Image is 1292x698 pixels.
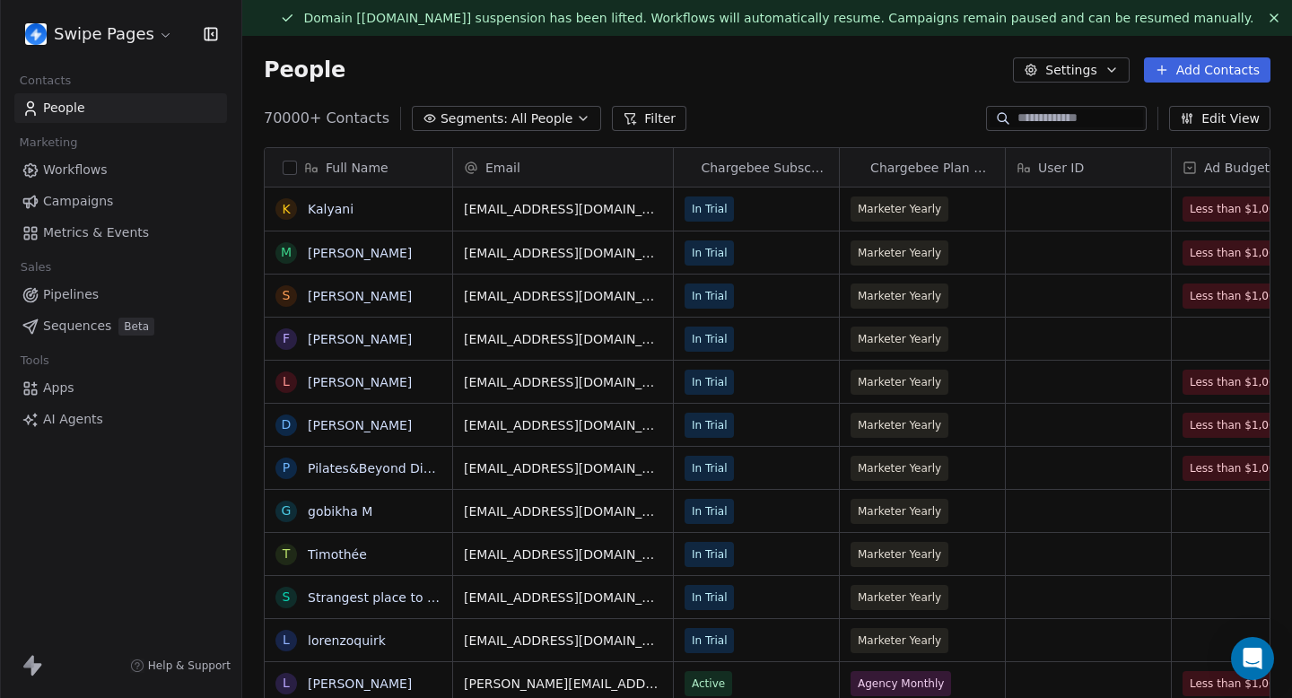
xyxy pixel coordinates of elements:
div: S [283,588,291,606]
div: P [283,458,290,477]
span: [EMAIL_ADDRESS][DOMAIN_NAME] [464,373,662,391]
span: [EMAIL_ADDRESS][DOMAIN_NAME] [464,459,662,477]
div: ChargebeeChargebee Subscription Status [674,148,839,187]
span: Marketer Yearly [858,287,941,305]
span: Less than $1,000 [1190,675,1282,693]
img: user_01J93QE9VH11XXZQZDP4TWZEES.jpg [25,23,47,45]
span: Marketer Yearly [858,632,941,650]
span: In Trial [692,502,727,520]
span: Marketer Yearly [858,545,941,563]
span: Contacts [12,67,79,94]
a: [PERSON_NAME] [308,289,412,303]
a: People [14,93,227,123]
span: Marketer Yearly [858,589,941,606]
div: g [282,502,292,520]
a: Campaigns [14,187,227,216]
div: ChargebeeChargebee Plan Name [840,148,1005,187]
span: In Trial [692,589,727,606]
span: Less than $1,000 [1190,200,1282,218]
span: In Trial [692,459,727,477]
a: [PERSON_NAME] [308,676,412,691]
span: [EMAIL_ADDRESS][DOMAIN_NAME] [464,330,662,348]
span: Marketer Yearly [858,200,941,218]
span: Metrics & Events [43,223,149,242]
span: Less than $1,000 [1190,459,1282,477]
span: Less than $1,000 [1190,244,1282,262]
span: Beta [118,318,154,336]
span: [EMAIL_ADDRESS][DOMAIN_NAME] [464,244,662,262]
span: In Trial [692,416,727,434]
span: Swipe Pages [54,22,154,46]
div: Email [453,148,673,187]
a: [PERSON_NAME] [308,375,412,389]
a: Pipelines [14,280,227,310]
a: Pilates&Beyond DigitalMarketing [308,461,513,476]
span: 70000+ Contacts [264,108,389,129]
span: Segments: [441,109,508,128]
span: Apps [43,379,74,397]
span: Sales [13,254,59,281]
a: [PERSON_NAME] [308,246,412,260]
div: T [283,545,291,563]
span: [EMAIL_ADDRESS][DOMAIN_NAME] [464,589,662,606]
span: Workflows [43,161,108,179]
span: All People [511,109,572,128]
span: [EMAIL_ADDRESS][DOMAIN_NAME] [464,287,662,305]
span: Marketer Yearly [858,416,941,434]
span: Marketer Yearly [858,459,941,477]
span: [PERSON_NAME][EMAIL_ADDRESS][DOMAIN_NAME] [464,675,662,693]
span: Marketing [12,129,85,156]
span: [EMAIL_ADDRESS][DOMAIN_NAME] [464,632,662,650]
span: Full Name [326,159,388,177]
a: SequencesBeta [14,311,227,341]
div: K [282,200,290,219]
span: Marketer Yearly [858,373,941,391]
button: Swipe Pages [22,19,177,49]
span: Marketer Yearly [858,244,941,262]
span: Chargebee Plan Name [870,159,994,177]
span: AI Agents [43,410,103,429]
span: Less than $1,000 [1190,287,1282,305]
div: Open Intercom Messenger [1231,637,1274,680]
span: Active [692,675,725,693]
span: Marketer Yearly [858,502,941,520]
span: Sequences [43,317,111,336]
a: gobikha M [308,504,372,519]
button: Filter [612,106,686,131]
a: AI Agents [14,405,227,434]
span: User ID [1038,159,1084,177]
span: People [43,99,85,118]
div: l [283,631,290,650]
button: Edit View [1169,106,1270,131]
span: [EMAIL_ADDRESS][DOMAIN_NAME] [464,416,662,434]
span: In Trial [692,632,727,650]
span: [EMAIL_ADDRESS][DOMAIN_NAME] [464,502,662,520]
button: Add Contacts [1144,57,1270,83]
div: L [283,372,290,391]
a: Strangest place to put a slot machine >>> [URL][DOMAIN_NAME] <<< 59618309 [308,590,827,605]
a: Kalyani [308,202,354,216]
div: User ID [1006,148,1171,187]
a: [PERSON_NAME] [308,332,412,346]
span: In Trial [692,330,727,348]
a: [PERSON_NAME] [308,418,412,432]
a: lorenzoquirk [308,633,386,648]
div: F [283,329,290,348]
span: In Trial [692,200,727,218]
span: In Trial [692,545,727,563]
div: D [282,415,292,434]
div: s [283,286,291,305]
span: People [264,57,345,83]
span: In Trial [692,373,727,391]
a: Help & Support [130,659,231,673]
span: [EMAIL_ADDRESS][DOMAIN_NAME] [464,200,662,218]
a: Workflows [14,155,227,185]
a: Timothée [308,547,367,562]
span: Less than $1,000 [1190,373,1282,391]
span: Less than $1,000 [1190,416,1282,434]
span: Domain [[DOMAIN_NAME]] suspension has been lifted. Workflows will automatically resume. Campaigns... [303,11,1253,25]
span: Ad Budget [1204,159,1270,177]
span: Email [485,159,520,177]
div: L [283,674,290,693]
span: In Trial [692,244,727,262]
